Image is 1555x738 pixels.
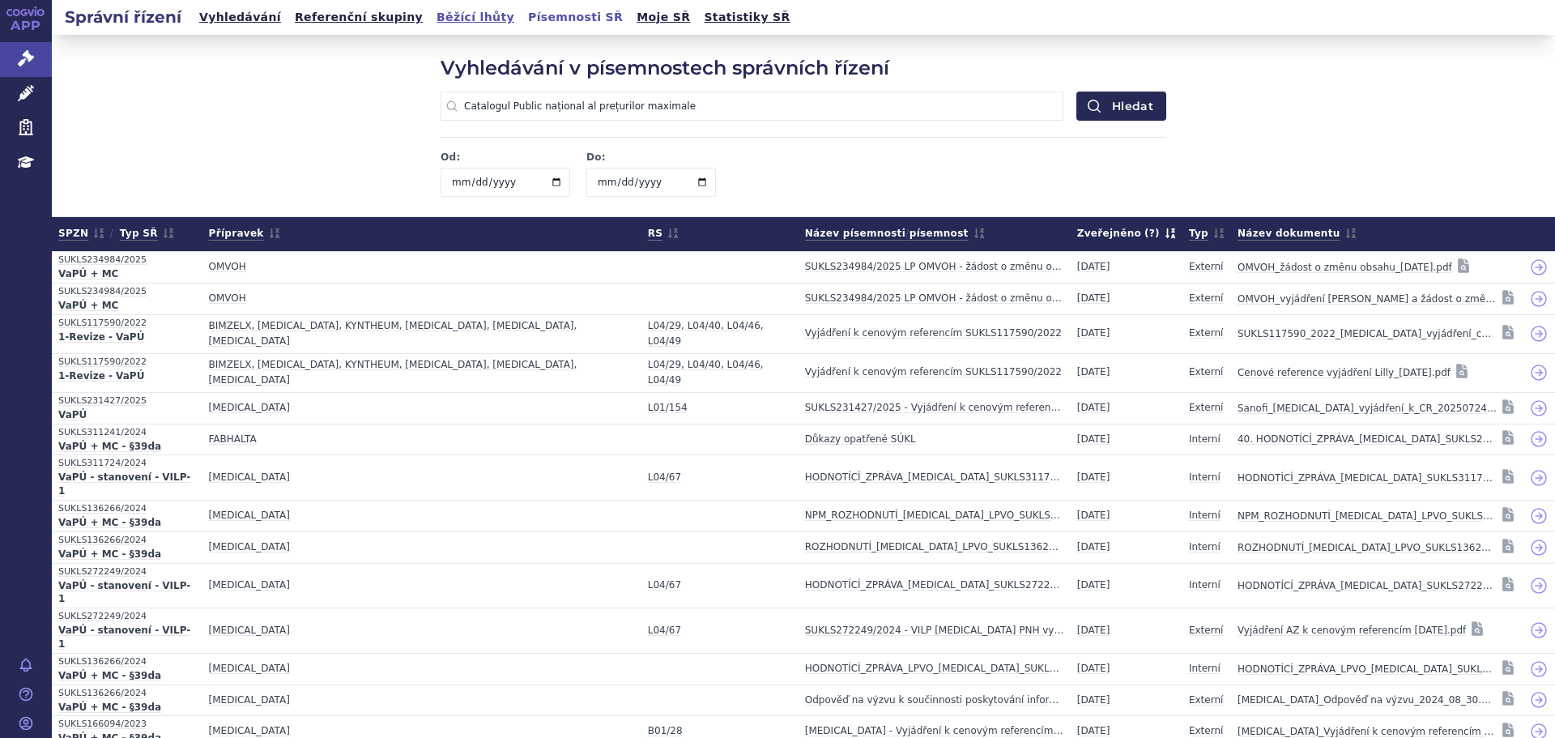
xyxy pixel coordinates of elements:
[58,654,196,669] a: SUKLS136266/2024
[58,685,196,701] span: SUKLS136266/2024
[58,669,196,685] strong: VaPÚ + MC - §39da
[58,369,196,385] a: 1-Revize - VaPÚ
[1238,256,1452,279] a: OMVOH_žádost o změnu obsahu_[DATE].pdf
[805,658,1064,680] a: HODNOTÍCÍ_ZPRÁVA_LPVO_[MEDICAL_DATA]_SUKLS136266_2024
[1189,261,1223,272] span: Externí
[58,471,196,500] strong: VaPÚ - stanovení - VILP-1
[1189,471,1221,483] span: Interní
[1238,536,1497,559] a: ROZHODNUTÍ_[MEDICAL_DATA]_LPVO_SUKLS136266_2024.pdf
[1077,322,1110,345] a: [DATE]
[209,288,246,310] a: OMVOH
[120,224,174,244] a: Typ SŘ
[1076,92,1166,121] button: Hledat
[58,408,196,424] strong: VaPÚ
[699,6,795,28] a: Statistiky SŘ
[1077,694,1110,706] span: [DATE]
[1077,541,1110,552] span: [DATE]
[58,354,196,369] span: SUKLS117590/2022
[1144,227,1160,241] abbr: (?)
[1077,536,1110,559] a: [DATE]
[1189,224,1225,244] a: Typ
[1077,471,1110,483] span: [DATE]
[290,6,428,28] a: Referenční skupiny
[58,532,196,548] span: SUKLS136266/2024
[52,6,194,28] h2: Správní řízení
[1238,361,1451,384] a: Cenové reference vyjádření Lilly_[DATE].pdf
[58,579,196,608] strong: VaPÚ - stanovení - VILP-1
[1189,256,1223,279] a: Externí
[209,471,290,483] span: ULTOMIRIS
[1189,505,1221,527] a: Interní
[1077,256,1110,279] a: [DATE]
[805,288,1064,310] a: SUKLS234984/2025 LP OMVOH - žádost o změnu obsahu a vyjádření, 1/2
[209,224,280,244] a: Přípravek
[1189,467,1221,489] a: Interní
[209,725,290,736] span: CABLIVI
[441,54,1166,82] h2: Vyhledávání v písemnostech správních řízení
[1189,322,1223,345] a: Externí
[648,224,679,244] a: RS
[432,6,519,28] a: Běžící lhůty
[1238,428,1497,450] a: 40. HODNOTÍCÍ_ZPRÁVA_[MEDICAL_DATA]_SUKLS272249_2024.pdf
[648,359,764,386] span: L04/29, L04/40, L04/46, L04/49
[586,151,716,164] label: Do:
[805,322,1062,345] a: Vyjádření k cenovým referencím SUKLS117590/2022
[523,6,628,28] a: Písemnosti SŘ
[1189,536,1221,559] a: Interní
[58,252,196,267] a: SUKLS234984/2025
[58,564,196,579] a: SUKLS272249/2024
[1238,224,1357,244] a: Název dokumentu
[58,224,104,244] span: SPZN
[1077,574,1110,597] a: [DATE]
[1189,429,1221,451] a: Interní
[1189,402,1223,413] span: Externí
[209,261,246,272] span: OMVOH
[1077,224,1176,244] span: Zveřejněno
[632,6,695,28] a: Moje SŘ
[1189,361,1223,384] a: Externí
[1189,541,1221,552] span: Interní
[805,623,1064,639] strong: SUKLS272249/2024 - VILP [MEDICAL_DATA] PNH vyjádření AZ
[805,540,1064,556] strong: ROZHODNUTÍ_[MEDICAL_DATA]_LPVO_SUKLS136266_2024
[58,548,196,563] a: VaPÚ + MC - §39da
[1238,619,1466,642] a: Vyjádření AZ k cenovým referencím [DATE].pdf
[1238,322,1497,345] a: SUKLS117590_2022_[MEDICAL_DATA]_vyjádření_cenové_reference.pdf
[1077,397,1110,420] a: [DATE]
[805,400,1064,416] strong: SUKLS231427/2025 - Vyjádření k cenovým referencím LP [MEDICAL_DATA] 100 mg, 500 mg, inf.cnc.sol.
[209,620,290,642] a: [MEDICAL_DATA]
[1077,625,1110,636] span: [DATE]
[805,508,1064,524] strong: NPM_ROZHODNUTÍ_[MEDICAL_DATA]_LPVO_SUKLS136266_2024
[1189,433,1221,445] span: Interní
[1238,467,1497,489] a: HODNOTÍCÍ_ZPRÁVA_[MEDICAL_DATA]_SUKLS311724_2024.pdf
[58,331,196,346] a: 1-Revize - VaPÚ
[1238,689,1497,711] a: [MEDICAL_DATA]_Odpověď na výzvu_2024_08_30.pdf
[1238,658,1497,680] a: HODNOTÍCÍ_ZPRÁVA_LPVO_[MEDICAL_DATA]_SUKLS136266_2024.pdf
[1189,510,1221,521] span: Interní
[209,256,246,279] a: OMVOH
[648,574,681,597] a: L04/67
[805,256,1064,279] a: SUKLS234984/2025 LP OMVOH - žádost o změnu obsahu a vyjádření, doplnění
[209,315,635,353] a: BIMZELX, [MEDICAL_DATA], KYNTHEUM, [MEDICAL_DATA], [MEDICAL_DATA], [MEDICAL_DATA]
[805,224,985,244] span: Název písemnosti písemnost
[58,624,196,653] a: VaPÚ - stanovení - VILP-1
[58,315,196,331] a: SUKLS117590/2022
[1238,397,1497,420] a: Sanofi_[MEDICAL_DATA]_vyjádření_k_CR_20250724.pdf
[1077,429,1110,451] a: [DATE]
[209,467,290,489] a: [MEDICAL_DATA]
[209,658,290,680] a: [MEDICAL_DATA]
[805,291,1064,307] strong: SUKLS234984/2025 LP OMVOH - žádost o změnu obsahu a vyjádření, 1/2
[58,284,196,299] a: SUKLS234984/2025
[58,299,196,314] strong: VaPÚ + MC
[805,470,1064,486] strong: HODNOTÍCÍ_ZPRÁVA_[MEDICAL_DATA]_SUKLS311724_2024
[805,620,1064,642] a: SUKLS272249/2024 - VILP [MEDICAL_DATA] PNH vyjádření AZ
[58,501,196,516] span: SUKLS136266/2024
[805,693,1064,709] strong: Odpověď na výzvu k součinnosti poskytování informací v ISŘ SPZN SUKLS136266/2024 (VaPÚ +MC - §39d...
[1077,620,1110,642] a: [DATE]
